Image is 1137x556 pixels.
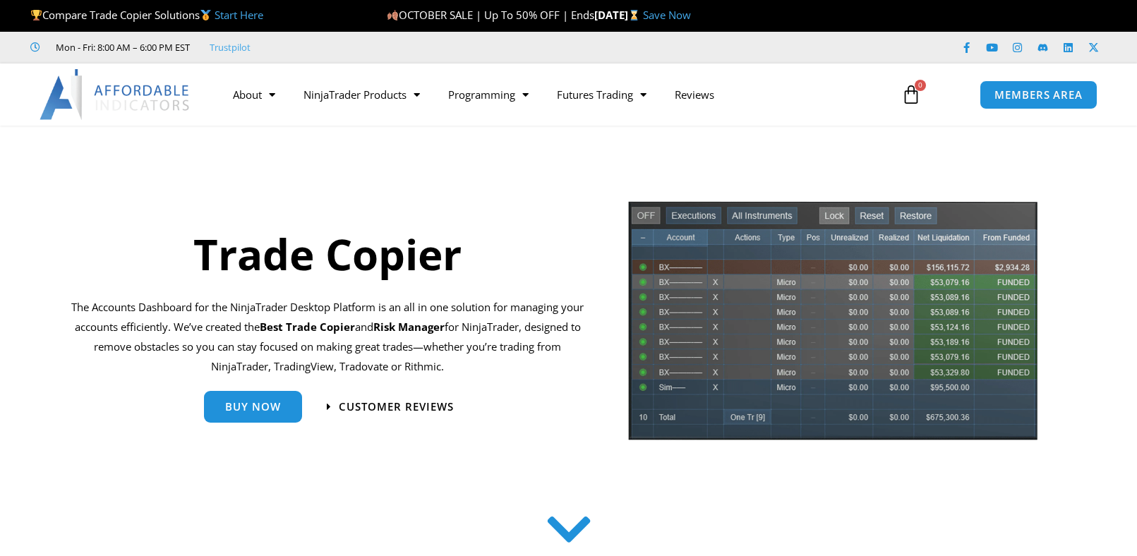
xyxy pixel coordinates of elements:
span: Mon - Fri: 8:00 AM – 6:00 PM EST [52,39,190,56]
img: tradecopier | Affordable Indicators – NinjaTrader [627,200,1039,452]
a: Trustpilot [210,39,251,56]
strong: Risk Manager [373,320,445,334]
h1: Trade Copier [71,224,584,284]
img: 🥇 [200,10,211,20]
a: Programming [434,78,543,111]
span: 0 [915,80,926,91]
a: Reviews [661,78,728,111]
a: Customer Reviews [327,401,454,412]
a: 0 [880,74,942,115]
b: Best Trade Copier [260,320,355,334]
span: Buy Now [225,401,281,412]
img: LogoAI | Affordable Indicators – NinjaTrader [40,69,191,120]
img: 🏆 [31,10,42,20]
a: Start Here [215,8,263,22]
a: Futures Trading [543,78,661,111]
p: The Accounts Dashboard for the NinjaTrader Desktop Platform is an all in one solution for managin... [71,298,584,376]
img: ⌛ [629,10,639,20]
span: MEMBERS AREA [994,90,1083,100]
img: 🍂 [387,10,398,20]
a: Buy Now [204,391,302,423]
nav: Menu [219,78,885,111]
a: Save Now [643,8,691,22]
a: About [219,78,289,111]
span: Customer Reviews [339,401,454,412]
a: MEMBERS AREA [980,80,1097,109]
span: OCTOBER SALE | Up To 50% OFF | Ends [387,8,594,22]
strong: [DATE] [594,8,643,22]
a: NinjaTrader Products [289,78,434,111]
span: Compare Trade Copier Solutions [30,8,263,22]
